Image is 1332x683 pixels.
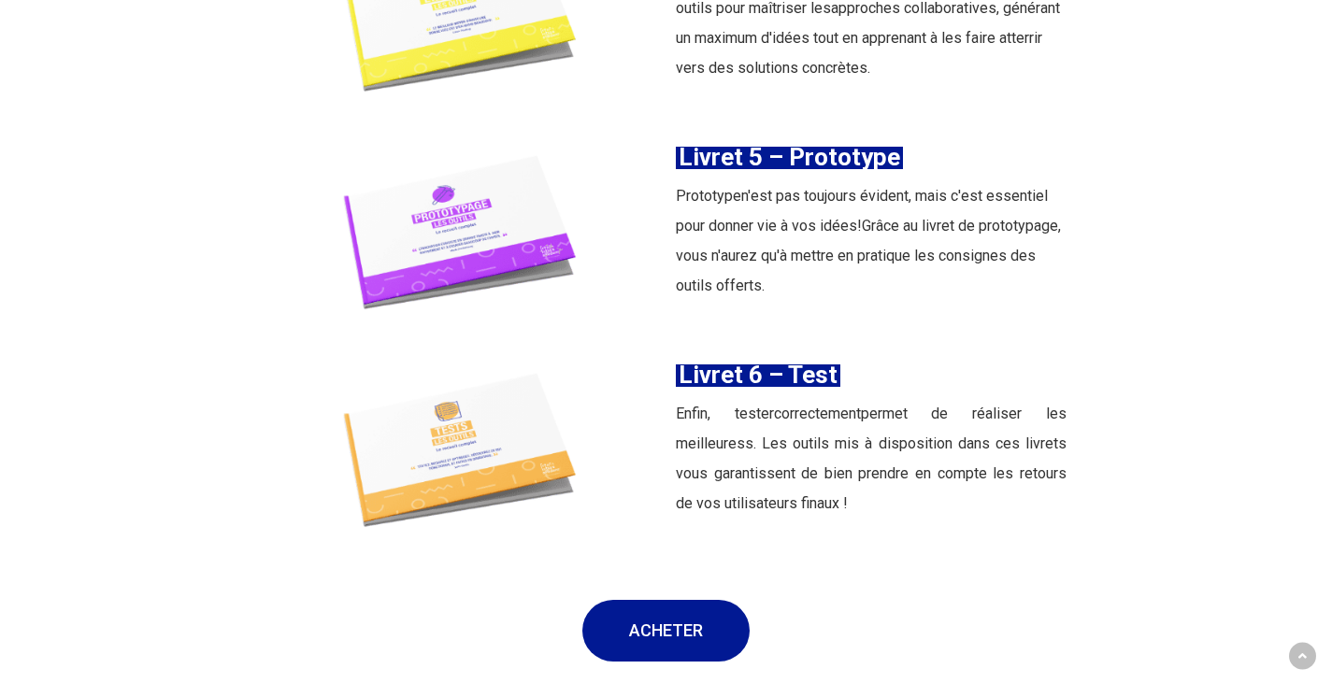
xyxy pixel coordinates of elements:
[774,405,861,422] font: correctement
[265,140,656,335] img: outils de prototypage
[676,434,1067,512] font: . Les outils mis à disposition dans ces livrets vous garantissent de bien prendre en compte les r...
[857,217,862,235] font: !
[745,434,753,452] font: s
[676,187,741,205] font: Prototype
[676,217,1061,294] font: Grâce au livret de prototypage, vous n'aurez qu'à mettre en pratique les consignes des outils off...
[265,358,656,553] img: outil de test utilisateurs
[676,405,774,422] font: Enfin, tester
[676,187,1048,235] font: n'est pas toujours évident, mais c'est essentiel pour donner vie à vos idées
[582,600,750,662] a: ACHETER
[629,620,703,640] font: ACHETER
[762,277,765,294] font: .
[679,361,838,389] font: Livret 6 – Test
[676,405,1067,452] font: permet de réaliser les meilleures
[679,143,900,171] font: Livret 5 – Prototype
